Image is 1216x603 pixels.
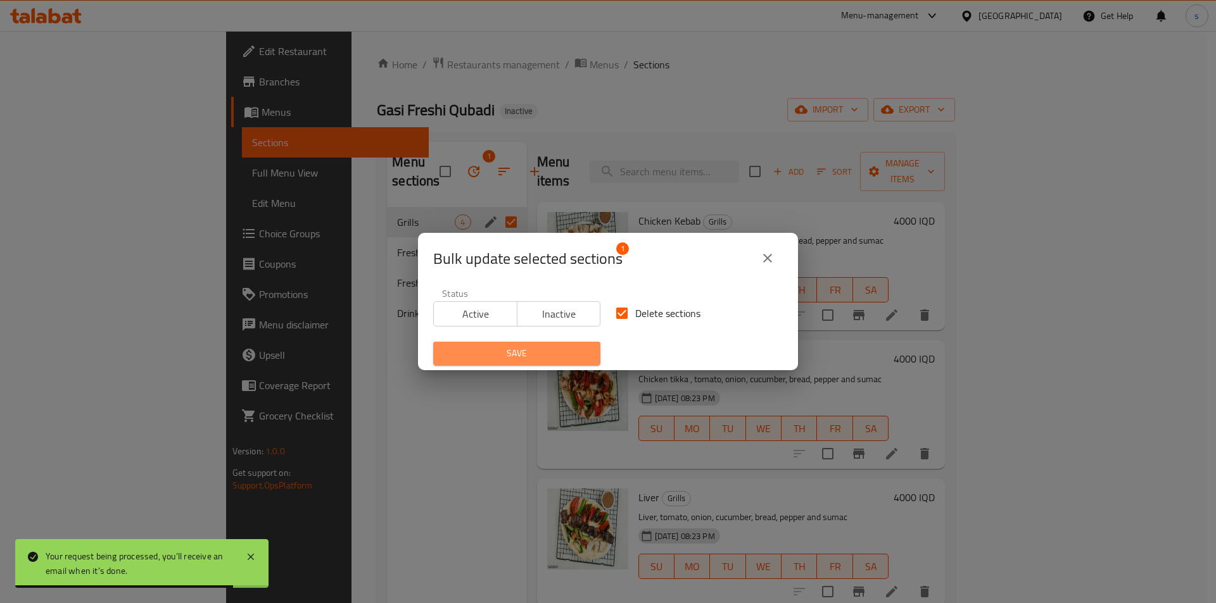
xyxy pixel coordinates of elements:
span: Selected section count [433,249,623,269]
span: Save [443,345,590,361]
button: Active [433,301,517,326]
div: Your request being processed, you’ll receive an email when it’s done. [46,549,233,578]
button: Inactive [517,301,601,326]
span: Delete sections [635,306,700,321]
button: Save [433,342,600,365]
button: close [752,243,783,273]
span: Inactive [522,305,596,323]
span: 1 [616,242,629,255]
span: Active [439,305,512,323]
